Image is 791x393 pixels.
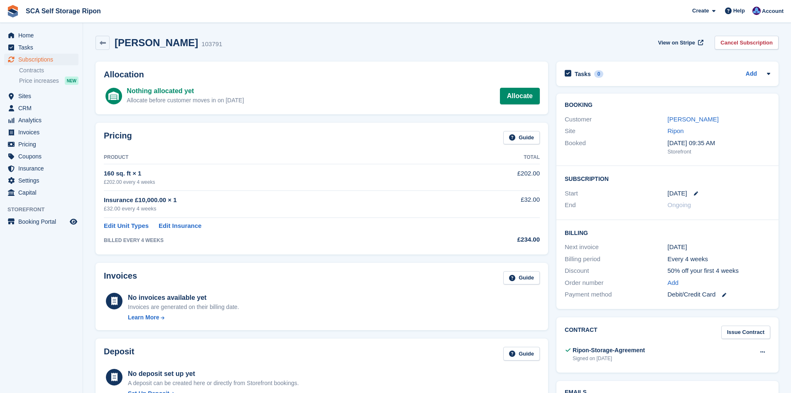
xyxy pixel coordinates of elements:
[18,114,68,126] span: Analytics
[104,195,458,205] div: Insurance £10,000.00 × 1
[565,290,667,299] div: Payment method
[668,255,770,264] div: Every 4 weeks
[4,163,78,174] a: menu
[104,221,149,231] a: Edit Unit Types
[565,189,667,198] div: Start
[458,235,540,245] div: £234.00
[658,39,695,47] span: View on Stripe
[127,86,244,96] div: Nothing allocated yet
[7,205,83,214] span: Storefront
[18,216,68,227] span: Booking Portal
[458,190,540,218] td: £32.00
[65,77,78,85] div: NEW
[594,70,604,78] div: 0
[4,42,78,53] a: menu
[668,138,770,148] div: [DATE] 09:35 AM
[104,131,132,145] h2: Pricing
[668,290,770,299] div: Debit/Credit Card
[18,138,68,150] span: Pricing
[565,266,667,276] div: Discount
[4,90,78,102] a: menu
[565,102,770,109] h2: Booking
[19,76,78,85] a: Price increases NEW
[565,174,770,183] h2: Subscription
[115,37,198,48] h2: [PERSON_NAME]
[201,40,222,49] div: 103791
[4,54,78,65] a: menu
[565,126,667,136] div: Site
[128,293,239,303] div: No invoices available yet
[565,200,667,210] div: End
[18,163,68,174] span: Insurance
[565,278,667,288] div: Order number
[746,69,757,79] a: Add
[4,216,78,227] a: menu
[503,271,540,285] a: Guide
[565,138,667,156] div: Booked
[575,70,591,78] h2: Tasks
[104,205,458,213] div: £32.00 every 4 weeks
[715,36,779,49] a: Cancel Subscription
[18,90,68,102] span: Sites
[18,42,68,53] span: Tasks
[7,5,19,17] img: stora-icon-8386f47178a22dfd0bd8f6a31ec36ba5ce8667c1dd55bd0f319d3a0aa187defe.svg
[104,271,137,285] h2: Invoices
[762,7,784,15] span: Account
[668,266,770,276] div: 50% off your first 4 weeks
[565,115,667,124] div: Customer
[458,151,540,164] th: Total
[565,255,667,264] div: Billing period
[668,201,691,208] span: Ongoing
[752,7,761,15] img: Sarah Race
[4,126,78,138] a: menu
[69,217,78,227] a: Preview store
[565,326,598,339] h2: Contract
[655,36,705,49] a: View on Stripe
[668,148,770,156] div: Storefront
[19,67,78,74] a: Contracts
[573,355,645,362] div: Signed on [DATE]
[668,242,770,252] div: [DATE]
[18,151,68,162] span: Coupons
[4,114,78,126] a: menu
[668,127,684,134] a: Ripon
[22,4,104,18] a: SCA Self Storage Ripon
[668,278,679,288] a: Add
[128,379,299,388] p: A deposit can be created here or directly from Storefront bookings.
[104,347,134,361] h2: Deposit
[19,77,59,85] span: Price increases
[692,7,709,15] span: Create
[104,237,458,244] div: BILLED EVERY 4 WEEKS
[4,187,78,198] a: menu
[128,313,159,322] div: Learn More
[128,303,239,311] div: Invoices are generated on their billing date.
[18,175,68,186] span: Settings
[18,126,68,138] span: Invoices
[4,175,78,186] a: menu
[18,102,68,114] span: CRM
[104,151,458,164] th: Product
[573,346,645,355] div: Ripon-Storage-Agreement
[159,221,201,231] a: Edit Insurance
[18,54,68,65] span: Subscriptions
[721,326,770,339] a: Issue Contract
[503,131,540,145] a: Guide
[565,242,667,252] div: Next invoice
[458,164,540,190] td: £202.00
[128,369,299,379] div: No deposit set up yet
[668,189,687,198] time: 2025-08-28 00:00:00 UTC
[104,169,458,178] div: 160 sq. ft × 1
[4,151,78,162] a: menu
[500,88,540,104] a: Allocate
[18,30,68,41] span: Home
[4,30,78,41] a: menu
[503,347,540,361] a: Guide
[668,116,719,123] a: [PERSON_NAME]
[104,70,540,79] h2: Allocation
[104,178,458,186] div: £202.00 every 4 weeks
[733,7,745,15] span: Help
[4,138,78,150] a: menu
[4,102,78,114] a: menu
[127,96,244,105] div: Allocate before customer moves in on [DATE]
[18,187,68,198] span: Capital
